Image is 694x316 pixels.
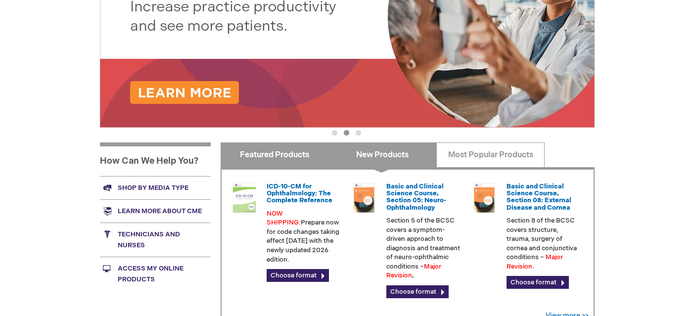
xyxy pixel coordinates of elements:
[386,216,462,280] p: Section 5 of the BCSC covers a symptom-driven approach to diagnosis and treatment of neuro-ophtha...
[267,210,301,227] font: NOW SHIPPING:
[100,142,211,176] h1: How Can We Help You?
[412,271,414,279] strong: .
[267,182,332,205] a: ICD-10-CM for Ophthalmology: The Complete Reference
[328,142,437,167] a: New Products
[230,183,259,213] img: 0120008u_42.png
[386,182,446,212] a: Basic and Clinical Science Course, Section 05: Neuro-Ophthalmology
[386,263,441,280] font: Major Revision
[469,183,499,213] img: 02850083u_45.png
[507,253,563,271] font: Major Revision
[267,209,342,264] p: Prepare now for code changes taking effect [DATE] with the newly updated 2026 edition.
[507,216,582,271] p: Section 8 of the BCSC covers structure, trauma, surgery of cornea and conjunctiva conditions – .
[100,223,211,257] a: Technicians and nurses
[344,130,349,135] button: 2 of 3
[507,182,571,212] a: Basic and Clinical Science Course, Section 08: External Disease and Cornea
[386,285,449,298] a: Choose format
[332,130,337,135] button: 1 of 3
[436,142,545,167] a: Most Popular Products
[221,142,329,167] a: Featured Products
[100,199,211,223] a: Learn more about CME
[100,176,211,199] a: Shop by media type
[267,269,329,282] a: Choose format
[507,276,569,289] a: Choose format
[349,183,379,213] img: 02850053u_45.png
[100,257,211,291] a: Access My Online Products
[356,130,361,135] button: 3 of 3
